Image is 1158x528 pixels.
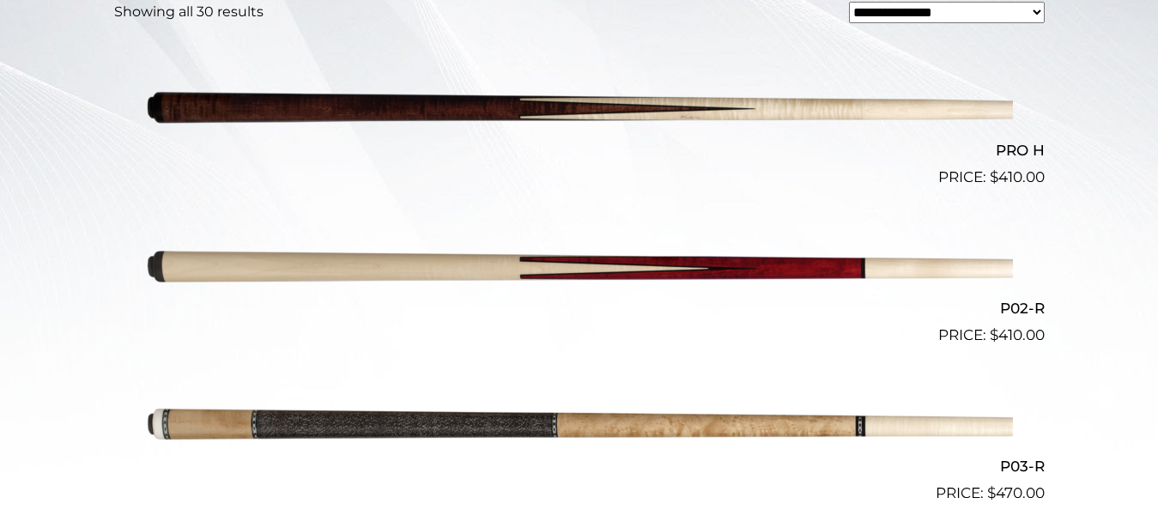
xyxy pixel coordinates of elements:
a: PRO H $410.00 [114,37,1045,188]
img: P03-R [146,354,1013,498]
bdi: 410.00 [990,168,1045,185]
img: PRO H [146,37,1013,181]
h2: P02-R [114,293,1045,325]
span: $ [990,168,998,185]
a: P03-R $470.00 [114,354,1045,505]
h2: P03-R [114,451,1045,482]
a: P02-R $410.00 [114,196,1045,347]
select: Shop order [849,2,1045,23]
p: Showing all 30 results [114,2,264,22]
img: P02-R [146,196,1013,340]
bdi: 470.00 [987,484,1045,501]
span: $ [990,326,998,343]
h2: PRO H [114,134,1045,166]
span: $ [987,484,996,501]
bdi: 410.00 [990,326,1045,343]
